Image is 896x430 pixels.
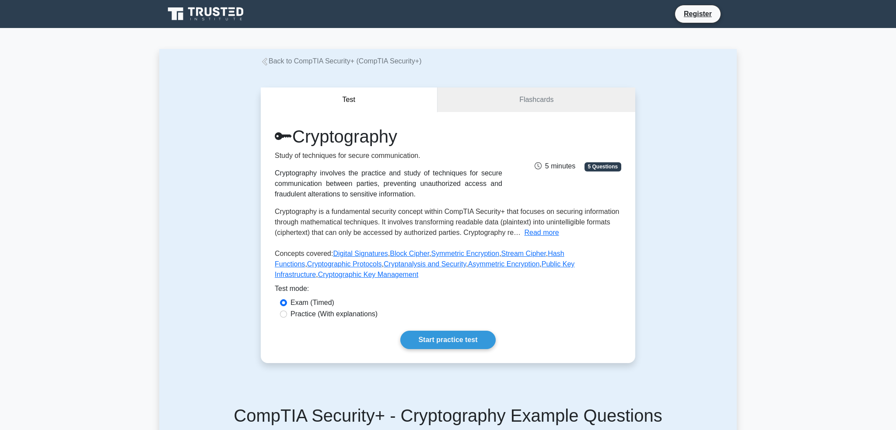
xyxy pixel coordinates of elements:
span: 5 Questions [584,162,621,171]
a: Stream Cipher [501,250,546,257]
a: Cryptographic Key Management [318,271,418,278]
span: Cryptography is a fundamental security concept within CompTIA Security+ that focuses on securing ... [275,208,619,236]
a: Asymmetric Encryption [468,260,540,268]
div: Cryptography involves the practice and study of techniques for secure communication between parti... [275,168,502,199]
p: Concepts covered: , , , , , , , , , [275,248,621,283]
h5: CompTIA Security+ - Cryptography Example Questions [170,405,726,426]
a: Flashcards [437,87,635,112]
label: Exam (Timed) [290,297,334,308]
a: Register [679,8,717,19]
a: Digital Signatures [333,250,388,257]
a: Back to CompTIA Security+ (CompTIA Security+) [261,57,421,65]
a: Block Cipher [390,250,429,257]
a: Symmetric Encryption [431,250,500,257]
a: Cryptographic Protocols [307,260,382,268]
button: Test [261,87,437,112]
a: Cryptanalysis and Security [384,260,466,268]
div: Test mode: [275,283,621,297]
label: Practice (With explanations) [290,309,378,319]
button: Read more [525,227,559,238]
h1: Cryptography [275,126,502,147]
p: Study of techniques for secure communication. [275,150,502,161]
a: Start practice test [400,331,495,349]
span: 5 minutes [535,162,575,170]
